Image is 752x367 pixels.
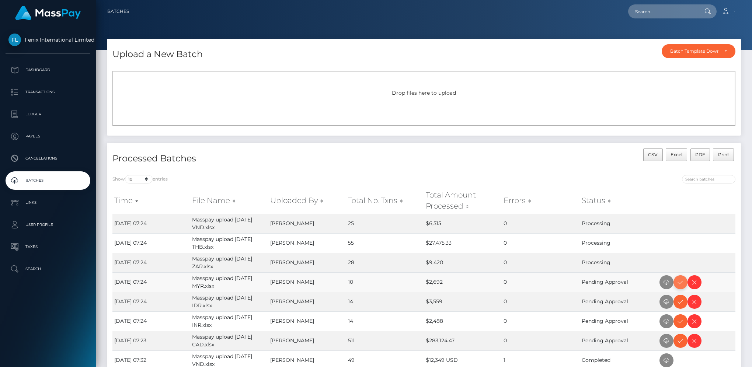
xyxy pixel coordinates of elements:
td: 0 [502,253,579,272]
a: Batches [107,4,129,19]
td: Pending Approval [580,331,658,350]
h4: Upload a New Batch [112,48,203,61]
p: User Profile [8,219,87,230]
p: Taxes [8,241,87,252]
a: User Profile [6,216,90,234]
p: Dashboard [8,64,87,76]
div: Batch Template Download [670,48,718,54]
td: [DATE] 07:24 [112,272,190,292]
td: $2,692 [424,272,502,292]
td: Masspay upload [DATE] INR.xlsx [190,311,268,331]
td: 10 [346,272,424,292]
span: Print [718,152,729,157]
button: Batch Template Download [662,44,735,58]
input: Search batches [682,175,735,183]
td: 14 [346,292,424,311]
a: Payees [6,127,90,146]
td: 0 [502,272,579,292]
p: Payees [8,131,87,142]
span: Fenix International Limited [6,36,90,43]
td: Masspay upload [DATE] VND.xlsx [190,214,268,233]
td: Masspay upload [DATE] THB.xlsx [190,233,268,253]
td: $2,488 [424,311,502,331]
img: MassPay Logo [15,6,81,20]
span: Drop files here to upload [392,90,456,96]
td: [PERSON_NAME] [268,311,346,331]
p: Transactions [8,87,87,98]
span: Excel [671,152,682,157]
td: $6,515 [424,214,502,233]
th: File Name: activate to sort column ascending [190,188,268,214]
span: PDF [695,152,705,157]
td: [PERSON_NAME] [268,233,346,253]
td: 0 [502,214,579,233]
p: Ledger [8,109,87,120]
td: $9,420 [424,253,502,272]
select: Showentries [125,175,153,183]
p: Cancellations [8,153,87,164]
td: 14 [346,311,424,331]
td: Masspay upload [DATE] CAD.xlsx [190,331,268,350]
td: 25 [346,214,424,233]
a: Links [6,193,90,212]
td: $3,559 [424,292,502,311]
td: [PERSON_NAME] [268,292,346,311]
td: Processing [580,214,658,233]
td: [DATE] 07:23 [112,331,190,350]
td: Processing [580,233,658,253]
label: Show entries [112,175,168,183]
td: 511 [346,331,424,350]
a: Taxes [6,238,90,256]
td: [DATE] 07:24 [112,311,190,331]
td: Masspay upload [DATE] ZAR.xlsx [190,253,268,272]
td: Processing [580,253,658,272]
td: [PERSON_NAME] [268,272,346,292]
td: [DATE] 07:24 [112,253,190,272]
td: 0 [502,331,579,350]
a: Cancellations [6,149,90,168]
th: Uploaded By: activate to sort column ascending [268,188,346,214]
td: Pending Approval [580,272,658,292]
h4: Processed Batches [112,152,418,165]
button: PDF [690,148,710,161]
th: Errors: activate to sort column ascending [502,188,579,214]
button: CSV [643,148,663,161]
td: [DATE] 07:24 [112,292,190,311]
a: Ledger [6,105,90,123]
a: Search [6,260,90,278]
img: Fenix International Limited [8,34,21,46]
td: [DATE] 07:24 [112,233,190,253]
td: $283,124.47 [424,331,502,350]
td: [PERSON_NAME] [268,253,346,272]
th: Time: activate to sort column ascending [112,188,190,214]
button: Excel [666,148,687,161]
p: Search [8,263,87,275]
th: Total No. Txns: activate to sort column ascending [346,188,424,214]
td: Masspay upload [DATE] IDR.xlsx [190,292,268,311]
a: Batches [6,171,90,190]
span: CSV [648,152,658,157]
td: Pending Approval [580,311,658,331]
button: Print [713,148,734,161]
td: [PERSON_NAME] [268,214,346,233]
input: Search... [628,4,697,18]
td: 0 [502,233,579,253]
th: Total Amount Processed: activate to sort column ascending [424,188,502,214]
p: Links [8,197,87,208]
td: 0 [502,311,579,331]
td: 55 [346,233,424,253]
td: 0 [502,292,579,311]
td: $27,475.33 [424,233,502,253]
a: Transactions [6,83,90,101]
td: [DATE] 07:24 [112,214,190,233]
a: Dashboard [6,61,90,79]
td: 28 [346,253,424,272]
th: Status: activate to sort column ascending [580,188,658,214]
td: [PERSON_NAME] [268,331,346,350]
p: Batches [8,175,87,186]
td: Masspay upload [DATE] MYR.xlsx [190,272,268,292]
td: Pending Approval [580,292,658,311]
